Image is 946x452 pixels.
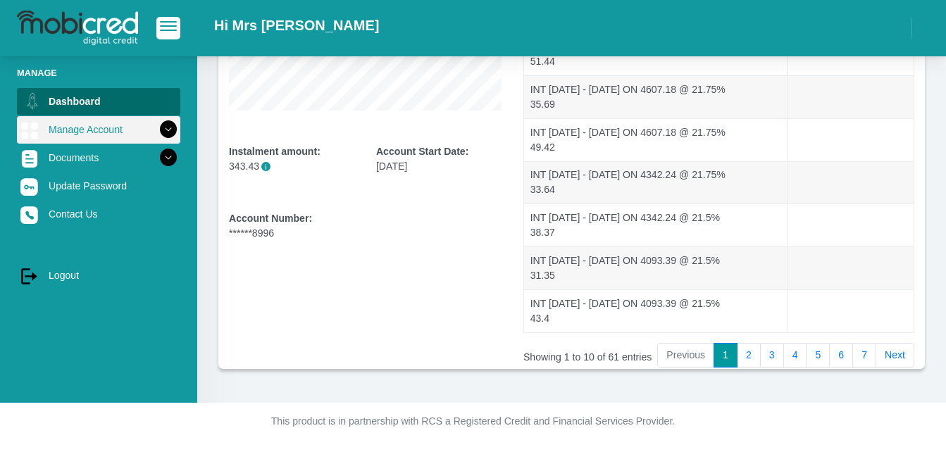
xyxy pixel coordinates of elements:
[852,343,876,368] a: 7
[17,116,180,143] a: Manage Account
[737,343,761,368] a: 2
[760,343,784,368] a: 3
[524,203,788,246] td: INT [DATE] - [DATE] ON 4342.24 @ 21.5% 38.37
[17,11,138,46] img: logo-mobicred.svg
[17,88,180,115] a: Dashboard
[376,146,468,157] b: Account Start Date:
[17,201,180,227] a: Contact Us
[524,118,788,161] td: INT [DATE] - [DATE] ON 4607.18 @ 21.75% 49.42
[261,162,270,171] span: i
[876,343,914,368] a: Next
[524,75,788,118] td: INT [DATE] - [DATE] ON 4607.18 @ 21.75% 35.69
[17,66,180,80] li: Manage
[806,343,830,368] a: 5
[17,172,180,199] a: Update Password
[376,144,502,174] div: [DATE]
[229,146,320,157] b: Instalment amount:
[524,289,788,332] td: INT [DATE] - [DATE] ON 4093.39 @ 21.5% 43.4
[523,341,674,365] div: Showing 1 to 10 of 61 entries
[524,246,788,289] td: INT [DATE] - [DATE] ON 4093.39 @ 21.5% 31.35
[17,262,180,289] a: Logout
[82,414,864,429] p: This product is in partnership with RCS a Registered Credit and Financial Services Provider.
[17,144,180,171] a: Documents
[829,343,853,368] a: 6
[229,159,355,174] p: 343.43
[214,17,379,34] h2: Hi Mrs [PERSON_NAME]
[783,343,807,368] a: 4
[524,161,788,204] td: INT [DATE] - [DATE] ON 4342.24 @ 21.75% 33.64
[714,343,737,368] a: 1
[229,213,312,224] b: Account Number:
